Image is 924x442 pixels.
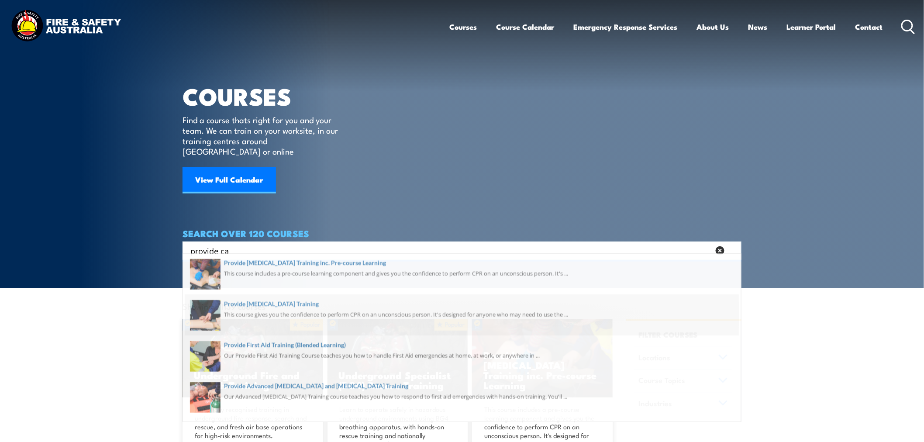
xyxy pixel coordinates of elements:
a: News [748,15,768,38]
h4: SEARCH OVER 120 COURSES [183,228,741,238]
a: Provide First Aid Training (Blended Learning) [190,344,734,353]
button: Search magnifier button [726,245,738,257]
a: Provide [MEDICAL_DATA] Training inc. Pre-course Learning [190,262,734,271]
p: Find a course thats right for you and your team. We can train on your worksite, in our training c... [183,114,342,156]
h1: COURSES [183,86,351,106]
a: Courses [450,15,477,38]
a: Emergency Response Services [574,15,678,38]
a: Provide [MEDICAL_DATA] Training [190,303,734,312]
a: Provide Advanced [MEDICAL_DATA] and [MEDICAL_DATA] Training [190,385,734,394]
form: Search form [192,245,712,257]
input: Search input [190,244,710,257]
a: Course Calendar [496,15,555,38]
a: View Full Calendar [183,167,276,193]
a: Contact [855,15,883,38]
a: About Us [697,15,729,38]
a: Learner Portal [787,15,836,38]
